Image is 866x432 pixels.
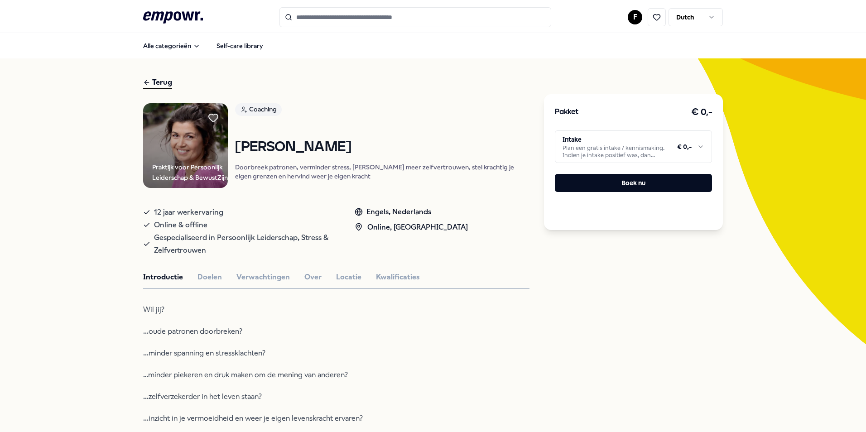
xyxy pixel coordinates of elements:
[143,303,438,316] p: Wil jij?
[555,174,712,192] button: Boek nu
[154,219,207,231] span: Online & offline
[304,271,322,283] button: Over
[628,10,642,24] button: F
[691,105,712,120] h3: € 0,-
[235,103,282,116] div: Coaching
[197,271,222,283] button: Doelen
[355,206,468,218] div: Engels, Nederlands
[235,163,529,181] p: Doorbreek patronen, verminder stress, [PERSON_NAME] meer zelfvertrouwen, stel krachtig je eigen g...
[555,106,578,118] h3: Pakket
[152,162,228,182] div: Praktijk voor Persoonlijk Leiderschap & BewustZijn
[143,390,438,403] p: ...zelfverzekerder in het leven staan?
[143,412,438,425] p: ...inzicht in je vermoeidheid en weer je eigen levenskracht ervaren?
[336,271,361,283] button: Locatie
[143,103,228,188] img: Product Image
[136,37,270,55] nav: Main
[143,271,183,283] button: Introductie
[236,271,290,283] button: Verwachtingen
[154,231,337,257] span: Gespecialiseerd in Persoonlijk Leiderschap, Stress & Zelfvertrouwen
[279,7,551,27] input: Search for products, categories or subcategories
[209,37,270,55] a: Self-care library
[355,221,468,233] div: Online, [GEOGRAPHIC_DATA]
[235,103,529,119] a: Coaching
[154,206,223,219] span: 12 jaar werkervaring
[235,139,529,155] h1: [PERSON_NAME]
[143,369,438,381] p: …minder piekeren en druk maken om de mening van anderen?
[143,77,172,89] div: Terug
[143,325,438,338] p: ...oude patronen doorbreken?
[376,271,420,283] button: Kwalificaties
[143,347,438,360] p: ...minder spanning en stressklachten?
[136,37,207,55] button: Alle categorieën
